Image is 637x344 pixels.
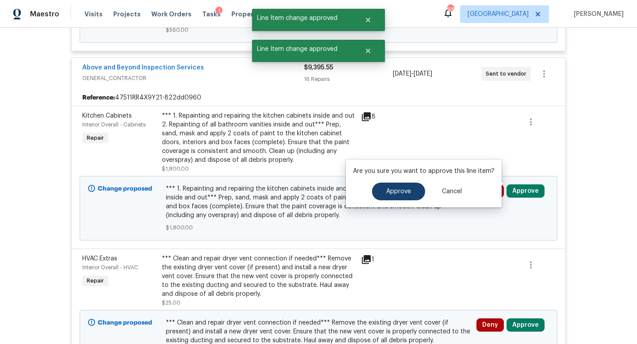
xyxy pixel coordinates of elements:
[304,65,333,71] span: $9,395.55
[83,276,107,285] span: Repair
[82,265,138,270] span: Interior Overall - HVAC
[386,188,411,195] span: Approve
[353,167,495,176] p: Are you sure you want to approve this line item?
[353,42,383,60] button: Close
[166,223,472,232] span: $1,800.00
[166,26,472,34] span: $560.00
[361,111,395,122] div: 8
[231,10,266,19] span: Properties
[30,10,59,19] span: Maestro
[82,122,146,127] span: Interior Overall - Cabinets
[82,74,304,83] span: GENERAL_CONTRACTOR
[82,93,115,102] b: Reference:
[353,11,383,29] button: Close
[442,188,462,195] span: Cancel
[166,184,472,220] span: *** 1. Repainting and repairing the kitchen cabinets inside and out 2. Repainting of all bathroom...
[486,69,530,78] span: Sent to vendor
[570,10,624,19] span: [PERSON_NAME]
[98,320,152,326] b: Change proposed
[507,318,545,332] button: Approve
[98,186,152,192] b: Change proposed
[252,9,353,27] span: Line Item change approved
[113,10,141,19] span: Projects
[83,134,107,142] span: Repair
[215,7,223,15] div: 1
[82,65,204,71] a: Above and Beyond Inspection Services
[468,10,529,19] span: [GEOGRAPHIC_DATA]
[82,256,117,262] span: HVAC Extras
[162,166,189,172] span: $1,800.00
[428,183,476,200] button: Cancel
[162,300,180,306] span: $25.00
[151,10,192,19] span: Work Orders
[414,71,432,77] span: [DATE]
[202,11,221,17] span: Tasks
[393,71,411,77] span: [DATE]
[393,69,432,78] span: -
[252,40,353,58] span: Line Item change approved
[361,254,395,265] div: 1
[447,5,453,14] div: 93
[162,111,356,164] div: *** 1. Repainting and repairing the kitchen cabinets inside and out 2. Repainting of all bathroom...
[507,184,545,198] button: Approve
[476,318,504,332] button: Deny
[84,10,103,19] span: Visits
[372,183,425,200] button: Approve
[162,254,356,298] div: *** Clean and repair dryer vent connection if needed*** Remove the existing dryer vent cover (if ...
[304,75,392,84] div: 16 Repairs
[82,113,132,119] span: Kitchen Cabinets
[72,90,565,106] div: 47511RR4X9Y21-822dd0960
